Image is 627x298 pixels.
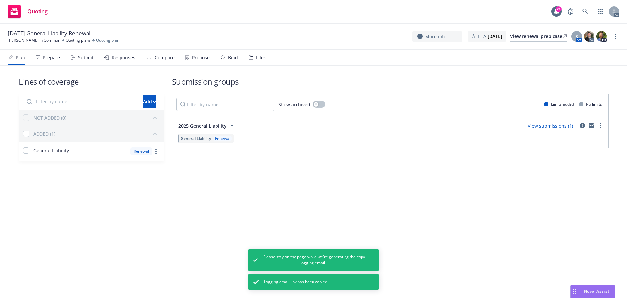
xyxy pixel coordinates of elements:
[578,122,586,130] a: circleInformation
[33,114,66,121] div: NOT ADDED (0)
[176,98,274,111] input: Filter by name...
[544,101,574,107] div: Limits added
[19,76,164,87] h1: Lines of coverage
[425,33,450,40] span: More info...
[66,37,91,43] a: Quoting plans
[263,254,366,266] span: Please stay on the page while we're generating the copy logging email...
[8,37,60,43] a: [PERSON_NAME] In Common
[584,289,610,294] span: Nova Assist
[192,55,210,60] div: Propose
[412,31,462,42] button: More info...
[584,31,594,42] img: photo
[16,55,25,60] div: Plan
[571,285,579,298] div: Drag to move
[33,113,160,123] button: NOT ADDED (0)
[5,2,50,21] a: Quoting
[33,129,160,139] button: ADDED (1)
[143,95,156,108] button: Add
[228,55,238,60] div: Bind
[597,122,604,130] a: more
[78,55,94,60] div: Submit
[264,279,328,285] span: Logging email link has been copied!
[478,33,502,40] span: ETA :
[596,31,607,42] img: photo
[27,9,48,14] span: Quoting
[570,285,615,298] button: Nova Assist
[594,5,607,18] a: Switch app
[172,76,609,87] h1: Submission groups
[611,32,619,40] a: more
[528,123,573,129] a: View submissions (1)
[579,5,592,18] a: Search
[176,119,238,132] button: 2025 General Liability
[8,29,90,37] span: [DATE] General Liability Renewal
[556,6,562,12] div: 71
[33,147,69,154] span: General Liability
[278,101,310,108] span: Show archived
[510,31,567,42] a: View renewal prep case
[579,101,602,107] div: No limits
[130,147,152,155] div: Renewal
[96,37,119,43] span: Quoting plan
[33,131,55,137] div: ADDED (1)
[155,55,175,60] div: Compare
[152,148,160,155] a: more
[214,136,232,141] div: Renewal
[587,122,595,130] a: mail
[256,55,266,60] div: Files
[112,55,135,60] div: Responses
[575,33,578,40] span: S
[178,122,227,129] span: 2025 General Liability
[564,5,577,18] a: Report a Bug
[23,95,139,108] input: Filter by name...
[181,136,211,141] span: General Liability
[488,33,502,39] strong: [DATE]
[43,55,60,60] div: Prepare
